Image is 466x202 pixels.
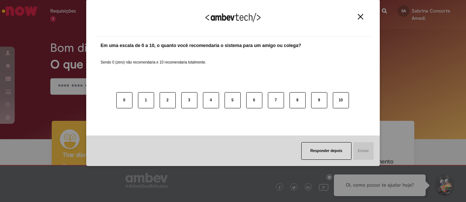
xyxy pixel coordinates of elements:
[246,92,262,108] button: 6
[225,92,241,108] button: 5
[160,92,176,108] button: 2
[101,42,301,49] label: Em uma escala de 0 a 10, o quanto você recomendaria o sistema para um amigo ou colega?
[181,92,197,108] button: 3
[358,14,363,19] img: Close
[333,92,349,108] button: 10
[116,92,132,108] button: 0
[290,92,306,108] button: 8
[101,51,206,65] label: Sendo 0 (zero) não recomendaria e 10 recomendaria totalmente.
[203,92,219,108] button: 4
[311,92,327,108] button: 9
[301,142,352,160] button: Responder depois
[268,92,284,108] button: 7
[205,13,261,22] img: Logo Ambevtech
[356,14,365,20] button: Close
[138,92,154,108] button: 1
